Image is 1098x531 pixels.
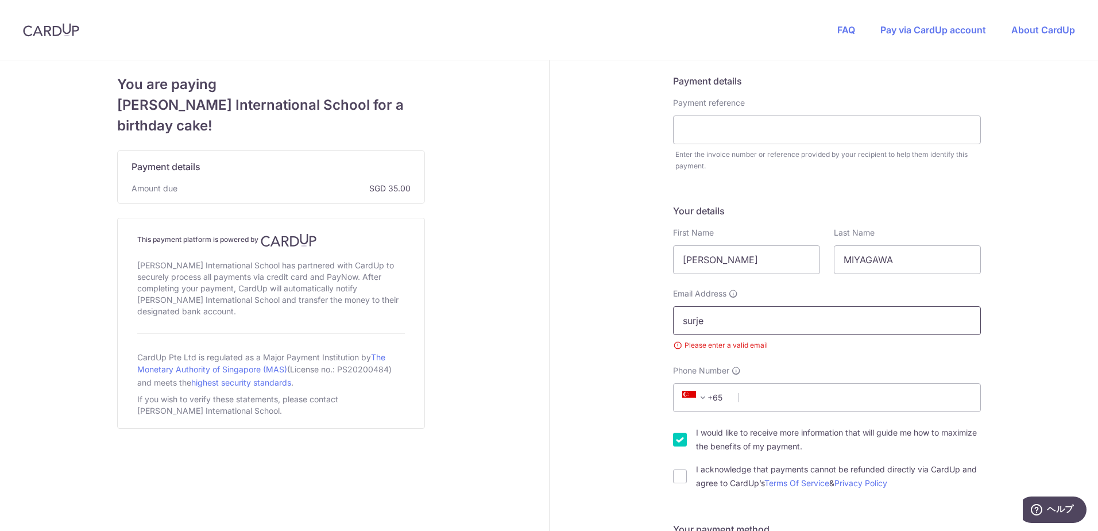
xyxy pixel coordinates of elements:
[117,95,425,136] span: [PERSON_NAME] International School for a birthday cake!
[137,257,405,320] div: [PERSON_NAME] International School has partnered with CardUp to securely process all payments via...
[880,24,986,36] a: Pay via CardUp account
[137,348,405,391] div: CardUp Pte Ltd is regulated as a Major Payment Institution by (License no.: PS20200484) and meets...
[673,288,726,299] span: Email Address
[191,378,291,387] a: highest security standards
[137,233,405,247] h4: This payment platform is powered by
[261,233,317,247] img: CardUp
[673,306,981,335] input: Email address
[673,97,745,109] label: Payment reference
[137,391,405,419] div: If you wish to verify these statements, please contact [PERSON_NAME] International School.
[834,478,887,488] a: Privacy Policy
[1011,24,1075,36] a: About CardUp
[682,391,710,405] span: +65
[696,426,981,453] label: I would like to receive more information that will guide me how to maximize the benefits of my pa...
[837,24,855,36] a: FAQ
[117,74,425,95] span: You are paying
[696,463,981,490] label: I acknowledge that payments cannot be refunded directly via CardUp and agree to CardUp’s &
[673,245,820,274] input: First name
[132,160,200,174] span: Payment details
[673,340,981,351] small: Please enter a valid email
[673,365,729,376] span: Phone Number
[673,227,714,238] label: First Name
[23,23,79,37] img: CardUp
[675,149,981,172] div: Enter the invoice number or reference provided by your recipient to help them identify this payment.
[673,204,981,218] h5: Your details
[834,245,981,274] input: Last name
[1023,497,1087,525] iframe: ウィジェットを開いて詳しい情報を確認できます
[182,183,411,194] span: SGD 35.00
[764,478,829,488] a: Terms Of Service
[132,183,177,194] span: Amount due
[834,227,875,238] label: Last Name
[673,74,981,88] h5: Payment details
[679,391,730,405] span: +65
